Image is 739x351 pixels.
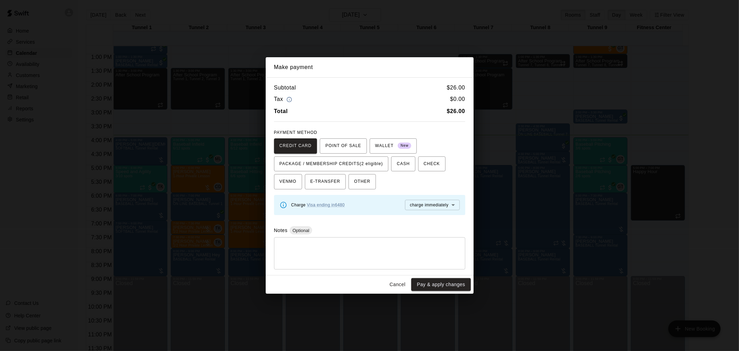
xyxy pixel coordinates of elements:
[274,95,294,104] h6: Tax
[370,138,417,154] button: WALLET New
[307,203,345,207] a: Visa ending in 6480
[325,140,361,152] span: POINT OF SALE
[274,156,389,172] button: PACKAGE / MEMBERSHIP CREDITS(2 eligible)
[305,174,346,189] button: E-TRANSFER
[391,156,415,172] button: CASH
[266,57,474,77] h2: Make payment
[274,138,317,154] button: CREDIT CARD
[291,203,345,207] span: Charge
[411,278,470,291] button: Pay & apply changes
[386,278,408,291] button: Cancel
[424,159,440,170] span: CHECK
[310,176,341,187] span: E-TRANSFER
[320,138,367,154] button: POINT OF SALE
[447,108,465,114] b: $ 26.00
[280,176,297,187] span: VENMO
[274,130,317,135] span: PAYMENT METHOD
[375,140,412,152] span: WALLET
[274,228,288,233] label: Notes
[280,140,312,152] span: CREDIT CARD
[274,108,288,114] b: Total
[450,95,465,104] h6: $ 0.00
[290,228,312,233] span: Optional
[398,141,411,151] span: New
[280,159,383,170] span: PACKAGE / MEMBERSHIP CREDITS (2 eligible)
[349,174,376,189] button: OTHER
[410,203,448,207] span: charge immediately
[274,83,296,92] h6: Subtotal
[274,174,302,189] button: VENMO
[447,83,465,92] h6: $ 26.00
[418,156,446,172] button: CHECK
[397,159,410,170] span: CASH
[354,176,370,187] span: OTHER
